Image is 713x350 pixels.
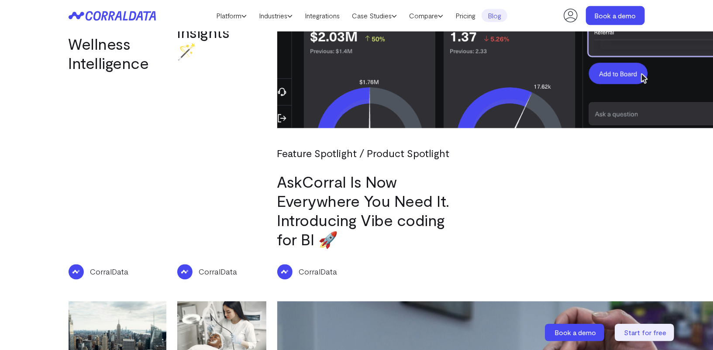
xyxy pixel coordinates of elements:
span: Start for free [624,328,667,336]
a: Integrations [299,9,346,22]
a: Book a demo [545,324,606,341]
a: Case Studies [346,9,403,22]
a: Blog [482,9,507,22]
p: CorralData [90,266,129,278]
a: Industries [253,9,299,22]
a: Book a demo [586,6,645,25]
a: Pricing [449,9,482,22]
p: CorralData [299,266,338,278]
a: Compare [403,9,449,22]
a: AskCorral Is Now Everywhere You Need It. Introducing Vibe coding for BI 🚀 [277,172,450,249]
a: Start for free [615,324,676,341]
a: Platform [210,9,253,22]
span: Book a demo [555,328,596,336]
p: CorralData [199,266,238,278]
